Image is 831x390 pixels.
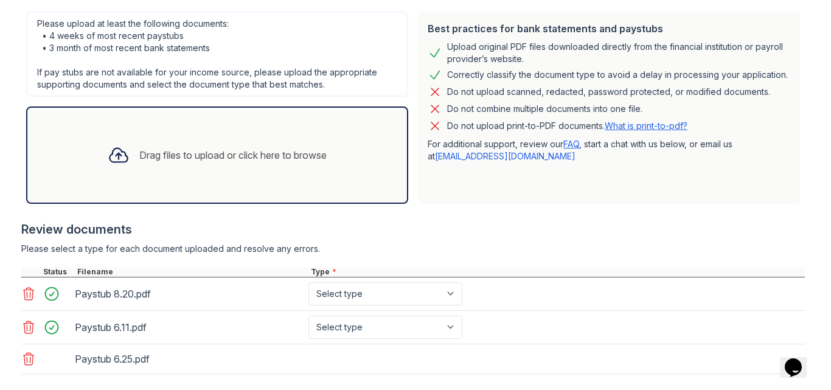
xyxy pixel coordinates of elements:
a: What is print-to-pdf? [605,120,687,131]
div: Please upload at least the following documents: • 4 weeks of most recent paystubs • 3 month of mo... [26,12,408,97]
div: Type [308,267,805,277]
a: [EMAIL_ADDRESS][DOMAIN_NAME] [435,151,575,161]
div: Upload original PDF files downloaded directly from the financial institution or payroll provider’... [447,41,790,65]
div: Filename [75,267,308,277]
div: Best practices for bank statements and paystubs [428,21,790,36]
div: Paystub 8.20.pdf [75,284,304,304]
div: Status [41,267,75,277]
div: Review documents [21,221,805,238]
div: Paystub 6.25.pdf [75,349,304,369]
div: Do not upload scanned, redacted, password protected, or modified documents. [447,85,770,99]
iframe: chat widget [780,341,819,378]
div: Correctly classify the document type to avoid a delay in processing your application. [447,68,788,82]
div: Paystub 6.11.pdf [75,318,304,337]
div: Do not combine multiple documents into one file. [447,102,642,116]
p: Do not upload print-to-PDF documents. [447,120,687,132]
div: Please select a type for each document uploaded and resolve any errors. [21,243,805,255]
a: FAQ [563,139,579,149]
div: Drag files to upload or click here to browse [139,148,327,162]
p: For additional support, review our , start a chat with us below, or email us at [428,138,790,162]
